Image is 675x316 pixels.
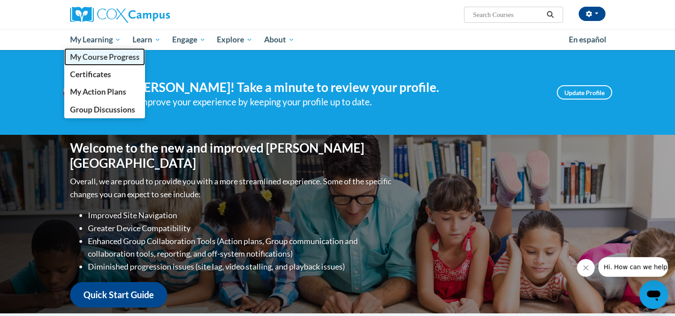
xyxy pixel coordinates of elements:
[64,48,145,66] a: My Course Progress
[563,30,612,49] a: En español
[88,222,393,235] li: Greater Device Compatibility
[70,70,111,79] span: Certificates
[557,85,612,100] a: Update Profile
[63,72,104,112] img: Profile Image
[172,34,206,45] span: Engage
[88,260,393,273] li: Diminished progression issues (site lag, video stalling, and playback issues)
[217,34,253,45] span: Explore
[64,101,145,118] a: Group Discussions
[258,29,300,50] a: About
[70,87,126,96] span: My Action Plans
[117,95,543,109] div: Help improve your experience by keeping your profile up to date.
[70,105,135,114] span: Group Discussions
[70,52,139,62] span: My Course Progress
[577,259,595,277] iframe: Close message
[70,175,393,201] p: Overall, we are proud to provide you with a more streamlined experience. Some of the specific cha...
[88,235,393,261] li: Enhanced Group Collaboration Tools (Action plans, Group communication and collaboration tools, re...
[598,257,668,277] iframe: Message from company
[127,29,166,50] a: Learn
[64,29,127,50] a: My Learning
[70,141,393,170] h1: Welcome to the new and improved [PERSON_NAME][GEOGRAPHIC_DATA]
[57,29,619,50] div: Main menu
[70,7,240,23] a: Cox Campus
[70,7,170,23] img: Cox Campus
[133,34,161,45] span: Learn
[543,9,557,20] button: Search
[264,34,294,45] span: About
[472,9,543,20] input: Search Courses
[569,35,606,44] span: En español
[70,282,167,308] a: Quick Start Guide
[5,6,72,13] span: Hi. How can we help?
[88,209,393,222] li: Improved Site Navigation
[639,280,668,309] iframe: Button to launch messaging window
[166,29,211,50] a: Engage
[64,66,145,83] a: Certificates
[211,29,258,50] a: Explore
[64,83,145,100] a: My Action Plans
[70,34,121,45] span: My Learning
[117,80,543,95] h4: Hi [PERSON_NAME]! Take a minute to review your profile.
[579,7,605,21] button: Account Settings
